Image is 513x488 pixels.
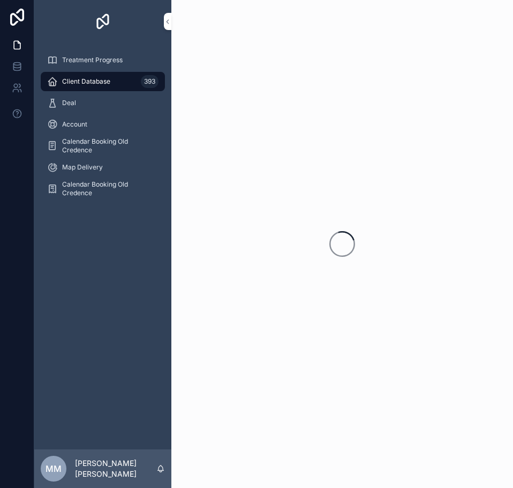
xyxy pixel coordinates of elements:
div: 393 [141,75,159,88]
span: Calendar Booking Old Credence [62,137,154,154]
span: Client Database [62,77,110,86]
span: Treatment Progress [62,56,123,64]
a: Deal [41,93,165,113]
div: scrollable content [34,43,171,212]
a: Treatment Progress [41,50,165,70]
span: Account [62,120,87,129]
a: Calendar Booking Old Credence [41,136,165,156]
span: Map Delivery [62,163,103,172]
a: Map Delivery [41,158,165,177]
a: Calendar Booking Old Credence [41,179,165,198]
span: MM [46,462,62,475]
a: Client Database393 [41,72,165,91]
span: Deal [62,99,76,107]
img: App logo [94,13,111,30]
span: Calendar Booking Old Credence [62,180,154,197]
a: Account [41,115,165,134]
p: [PERSON_NAME] [PERSON_NAME] [75,458,156,479]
